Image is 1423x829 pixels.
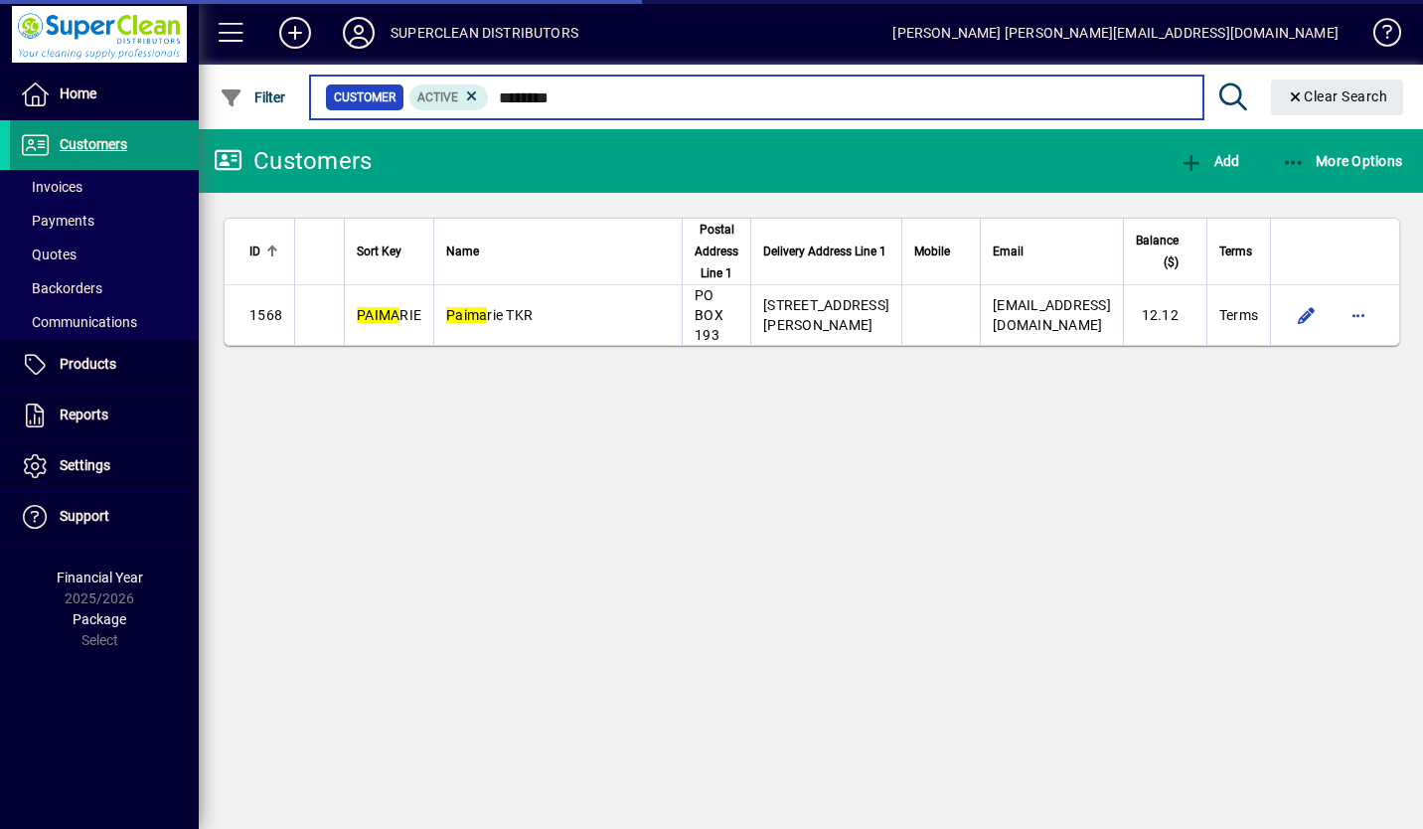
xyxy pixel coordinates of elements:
[10,70,199,119] a: Home
[249,307,282,323] span: 1568
[10,238,199,271] a: Quotes
[249,241,260,262] span: ID
[249,241,282,262] div: ID
[60,85,96,101] span: Home
[1175,143,1244,179] button: Add
[60,407,108,422] span: Reports
[20,179,82,195] span: Invoices
[914,241,968,262] div: Mobile
[10,391,199,440] a: Reports
[993,241,1024,262] span: Email
[20,213,94,229] span: Payments
[1287,88,1388,104] span: Clear Search
[892,17,1339,49] div: [PERSON_NAME] [PERSON_NAME][EMAIL_ADDRESS][DOMAIN_NAME]
[10,305,199,339] a: Communications
[409,84,489,110] mat-chip: Activation Status: Active
[1271,80,1404,115] button: Clear
[57,570,143,585] span: Financial Year
[1282,153,1403,169] span: More Options
[914,241,950,262] span: Mobile
[10,441,199,491] a: Settings
[446,307,533,323] span: rie TKR
[1343,299,1374,331] button: More options
[73,611,126,627] span: Package
[220,89,286,105] span: Filter
[10,492,199,542] a: Support
[263,15,327,51] button: Add
[446,241,479,262] span: Name
[357,241,401,262] span: Sort Key
[446,307,487,323] em: Paima
[1136,230,1196,273] div: Balance ($)
[446,241,670,262] div: Name
[20,314,137,330] span: Communications
[763,241,886,262] span: Delivery Address Line 1
[215,80,291,115] button: Filter
[327,15,391,51] button: Profile
[1219,305,1258,325] span: Terms
[1136,230,1179,273] span: Balance ($)
[1277,143,1408,179] button: More Options
[20,280,102,296] span: Backorders
[357,307,421,323] span: RIE
[1219,241,1252,262] span: Terms
[993,241,1111,262] div: Email
[60,356,116,372] span: Products
[334,87,395,107] span: Customer
[993,297,1111,333] span: [EMAIL_ADDRESS][DOMAIN_NAME]
[60,508,109,524] span: Support
[1123,285,1206,345] td: 12.12
[1291,299,1323,331] button: Edit
[1180,153,1239,169] span: Add
[695,219,738,284] span: Postal Address Line 1
[357,307,399,323] em: PAIMA
[763,297,889,333] span: [STREET_ADDRESS][PERSON_NAME]
[10,170,199,204] a: Invoices
[695,287,723,343] span: PO BOX 193
[10,204,199,238] a: Payments
[20,247,77,262] span: Quotes
[417,90,458,104] span: Active
[214,145,372,177] div: Customers
[60,136,127,152] span: Customers
[10,340,199,390] a: Products
[1358,4,1398,69] a: Knowledge Base
[60,457,110,473] span: Settings
[391,17,578,49] div: SUPERCLEAN DISTRIBUTORS
[10,271,199,305] a: Backorders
